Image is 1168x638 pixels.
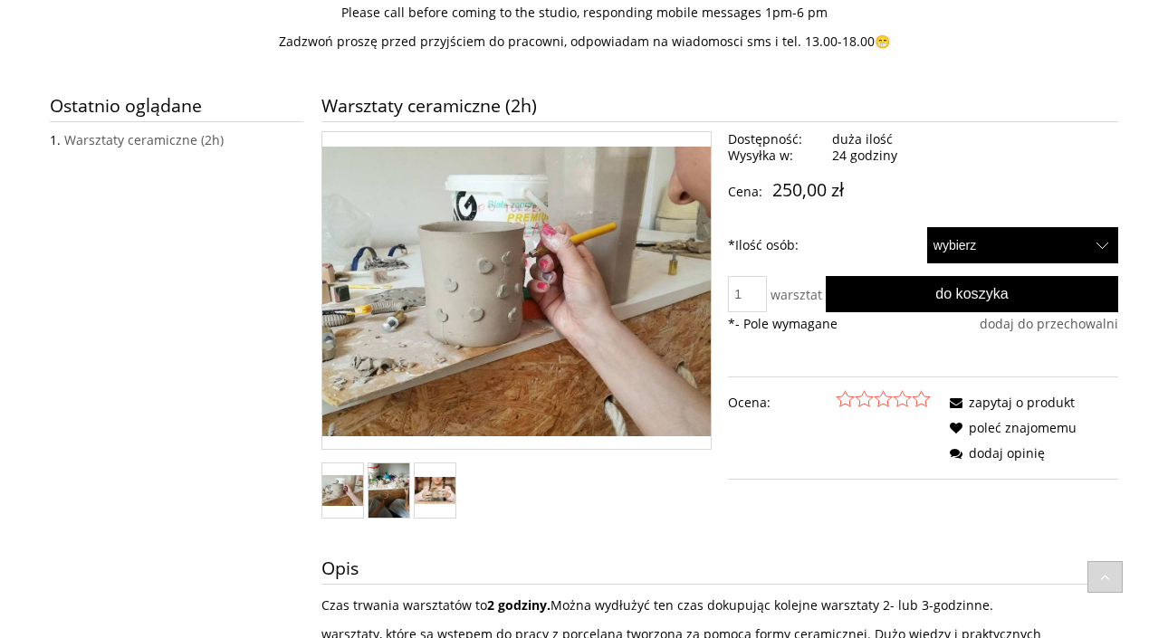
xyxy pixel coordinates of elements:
strong: 2 godziny. [487,596,550,614]
label: Ilość osób: [728,227,799,263]
span: 24 godziny [832,147,897,164]
img: warsztaty-tworzenie.jpg Naciśnij Enter lub spację, aby otworzyć wybrane zdjęcie w widoku pełnoekr... [322,147,711,436]
a: zapytaj o produkt [943,394,1075,411]
p: Czas trwania warsztatów to Można wydłużyć ten czas dokupując kolejne warsztaty 2- lub 3-godzinne. [321,597,1118,614]
a: poleć znajomemu [943,419,1077,436]
a: Miniaturka 2 z 3. www-19531771_1719930488036259_1562205375_o.jpg. Naciśnij Enter lub spację, aby ... [369,463,409,518]
h1: Warsztaty ceramiczne (2h) [321,90,1118,121]
img: dziecko warsztaty.jpeg [415,477,455,504]
a: Miniaturka 3 z 3. dziecko warsztaty.jpeg. Naciśnij Enter lub spację, aby otworzyć wybrane zdjęcie... [415,477,455,504]
span: Ostatnio oglądane [50,90,303,121]
img: www-19531771_1719930488036259_1562205375_o.jpg [369,463,409,518]
p: Please call before coming to the studio, responding mobile messages 1pm-6 pm [50,5,1118,21]
span: Cena: [728,183,762,200]
span: Wysyłka w: [728,148,826,164]
span: duża ilość [832,130,893,148]
em: Ocena: [728,390,771,415]
button: Do koszyka [826,276,1118,312]
h3: Opis [321,552,1118,584]
a: Miniaturka 1 z 3. warsztaty-tworzenie.jpg. Naciśnij Enter lub spację, aby otworzyć wybrane zdjęci... [322,475,363,505]
span: - Pole wymagane [728,315,838,332]
span: Dostępność: [728,131,826,148]
img: warsztaty-tworzenie.jpg [322,475,363,505]
span: Do koszyka [935,285,1009,301]
iframe: fb:like Facebook Social Plugin [728,486,846,511]
a: Warsztaty ceramiczne (2h) [64,131,224,148]
span: dodaj do przechowalni [980,315,1118,332]
a: dodaj opinię [943,444,1045,462]
input: ilość [728,276,767,312]
a: dodaj do przechowalni [980,316,1118,332]
span: warsztat [771,286,822,303]
p: Zadzwoń proszę przed przyjściem do pracowni, odpowiadam na wiadomosci sms i tel. 13.00-18.00😁 [50,33,1118,50]
em: 250,00 zł [772,177,844,202]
